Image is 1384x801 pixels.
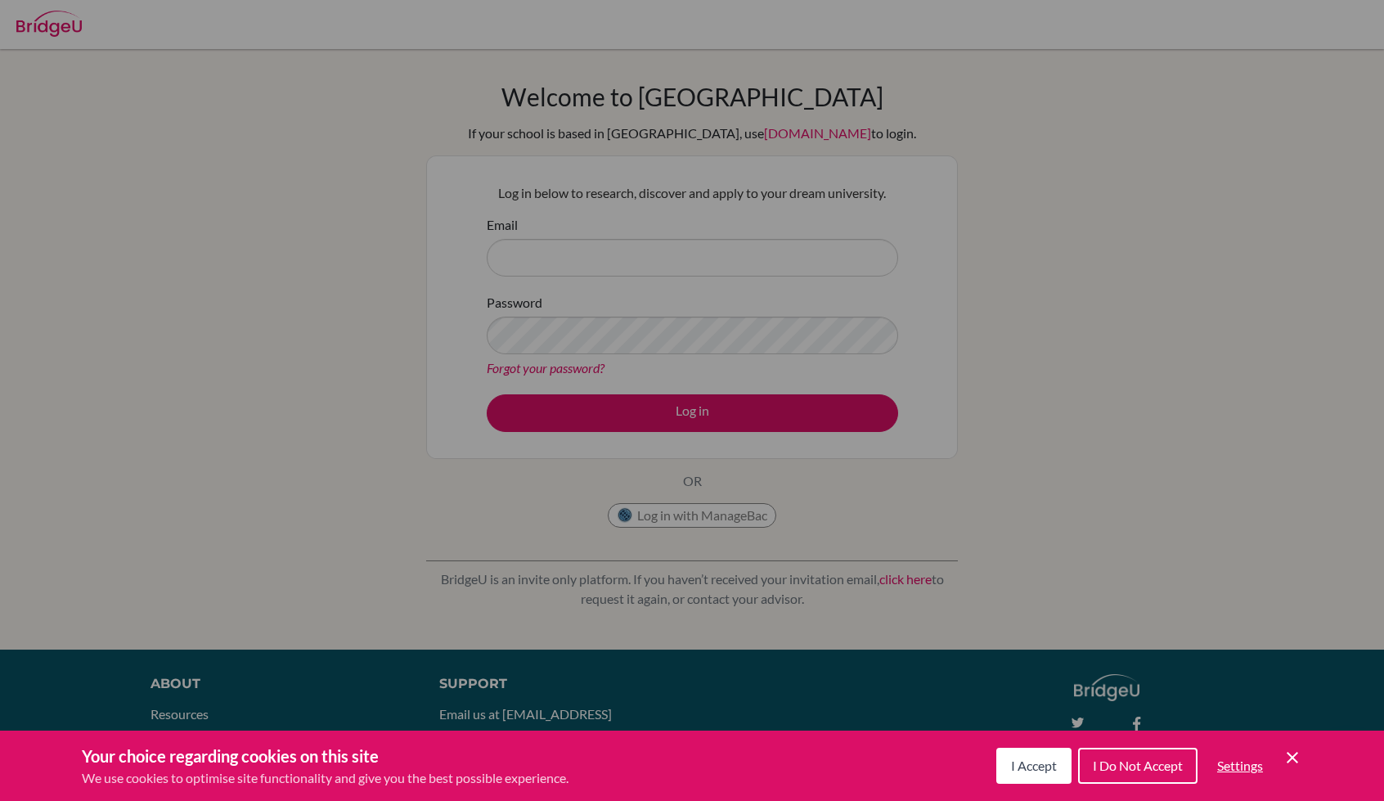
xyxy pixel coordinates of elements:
span: Settings [1217,758,1263,773]
button: Settings [1204,749,1276,782]
button: I Accept [996,748,1072,784]
button: Save and close [1283,748,1302,767]
button: I Do Not Accept [1078,748,1198,784]
span: I Do Not Accept [1093,758,1183,773]
h3: Your choice regarding cookies on this site [82,744,568,768]
span: I Accept [1011,758,1057,773]
p: We use cookies to optimise site functionality and give you the best possible experience. [82,768,568,788]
